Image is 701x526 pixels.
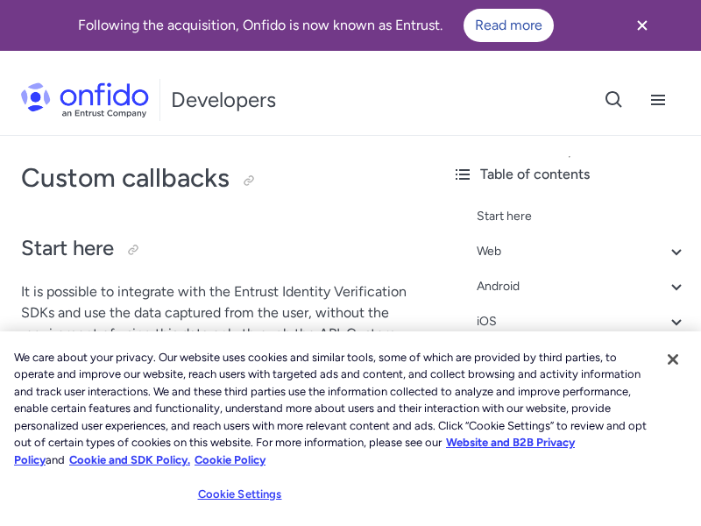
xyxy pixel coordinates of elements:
div: Following the acquisition, Onfido is now known as Entrust. [21,9,610,42]
div: We care about your privacy. Our website uses cookies and similar tools, some of which are provide... [14,349,652,469]
a: Android [477,276,687,297]
img: Onfido Logo [21,82,149,117]
button: Close banner [610,4,675,47]
svg: Open navigation menu button [648,89,669,110]
a: Read more [464,9,554,42]
a: Start here [477,206,687,227]
div: Table of contents [452,164,687,185]
h1: Custom callbacks [21,160,417,195]
button: Close [654,340,692,379]
a: Cookie Policy [195,453,266,466]
a: iOS [477,311,687,332]
button: Open navigation menu button [636,78,680,122]
svg: Open search button [604,89,625,110]
a: Cookie and SDK Policy. [69,453,190,466]
h1: Developers [171,86,276,114]
a: More information about our cookie policy., opens in a new tab [14,436,575,466]
button: Cookie Settings [185,477,294,512]
h2: Start here [21,234,417,264]
a: Web [477,241,687,262]
svg: Close banner [632,15,653,36]
p: It is possible to integrate with the Entrust Identity Verification SDKs and use the data captured... [21,281,417,513]
button: Open search button [592,78,636,122]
